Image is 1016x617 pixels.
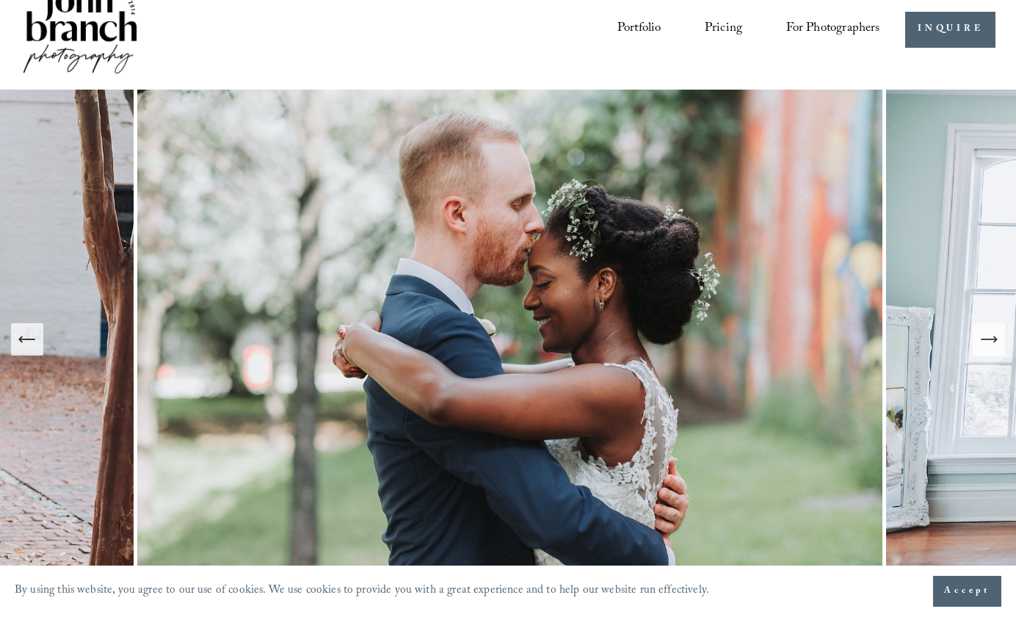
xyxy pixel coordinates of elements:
[786,16,880,43] a: folder dropdown
[15,580,709,603] p: By using this website, you agree to our use of cookies. We use cookies to provide you with a grea...
[944,584,990,599] span: Accept
[11,323,43,356] button: Previous Slide
[705,16,742,43] a: Pricing
[137,90,886,589] img: Raleigh Wedding Photographer
[905,12,995,48] a: INQUIRE
[973,323,1005,356] button: Next Slide
[933,576,1001,607] button: Accept
[617,16,661,43] a: Portfolio
[786,17,880,42] span: For Photographers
